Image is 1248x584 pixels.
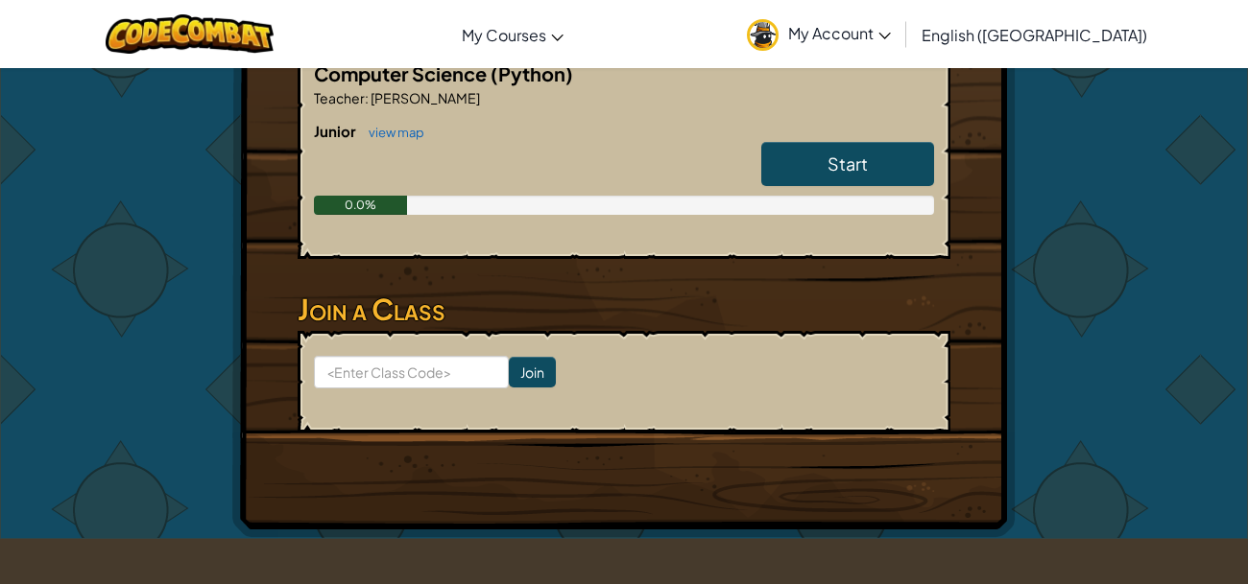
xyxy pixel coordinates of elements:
[491,61,573,85] span: (Python)
[737,4,900,64] a: My Account
[788,23,891,43] span: My Account
[452,9,573,60] a: My Courses
[365,89,369,106] span: :
[509,357,556,387] input: Join
[747,19,779,51] img: avatar
[912,9,1157,60] a: English ([GEOGRAPHIC_DATA])
[314,356,509,388] input: <Enter Class Code>
[359,125,424,140] a: view map
[922,25,1147,45] span: English ([GEOGRAPHIC_DATA])
[462,25,546,45] span: My Courses
[369,89,480,106] span: [PERSON_NAME]
[314,196,407,215] div: 0.0%
[314,61,491,85] span: Computer Science
[106,14,274,54] img: CodeCombat logo
[314,89,365,106] span: Teacher
[314,122,359,140] span: Junior
[298,288,950,331] h3: Join a Class
[828,152,868,175] span: Start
